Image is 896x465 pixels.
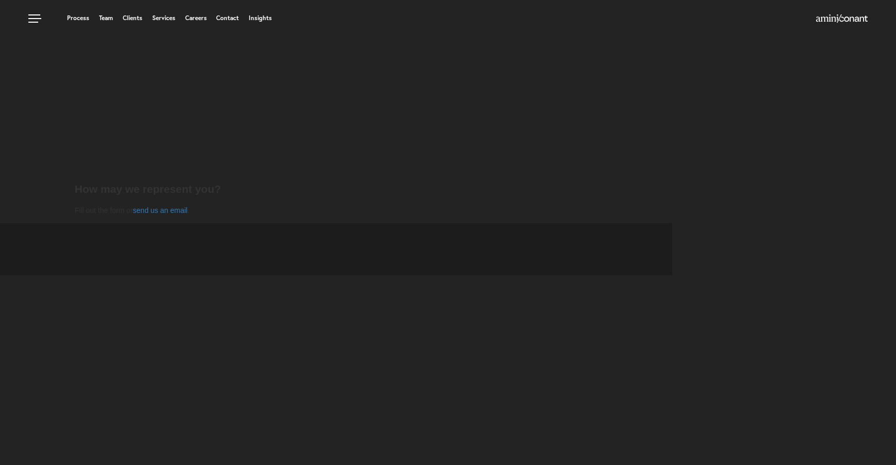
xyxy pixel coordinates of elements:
[816,14,868,23] img: Amini & Conant
[152,15,175,21] a: Services
[75,206,896,216] p: Fill out the form or .
[133,206,188,214] a: send us an email
[75,181,896,197] h2: How may we represent you?
[67,15,89,21] a: Process
[216,15,239,21] a: Contact
[123,15,142,21] a: Clients
[185,15,207,21] a: Careers
[816,15,868,23] a: Home
[249,15,272,21] a: Insights
[99,15,113,21] a: Team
